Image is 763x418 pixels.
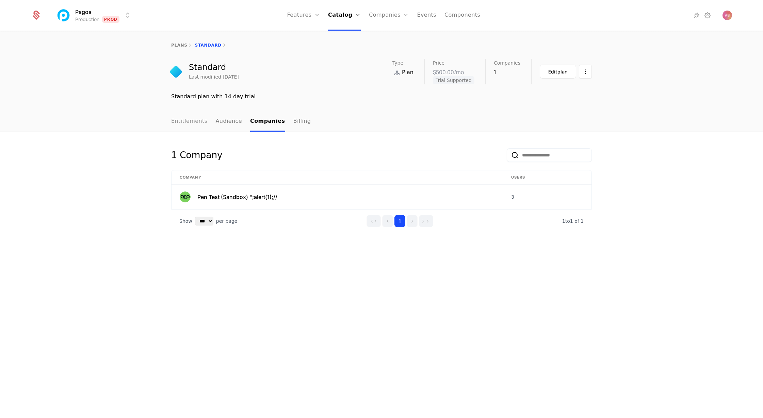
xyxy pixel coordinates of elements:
[723,11,732,20] button: Open user button
[407,215,418,227] button: Go to next page
[511,194,583,200] div: 3
[562,218,581,224] span: 1 to 1 of
[75,16,99,23] div: Production
[703,11,712,19] a: Settings
[75,8,92,16] span: Pagos
[171,93,592,101] div: Standard plan with 14 day trial
[250,112,285,132] a: Companies
[171,148,223,162] div: 1 Company
[503,170,591,185] th: Users
[58,8,132,23] button: Select environment
[102,16,119,23] span: Prod
[433,68,464,76] div: $500.00 /mo
[189,73,239,80] div: Last modified [DATE]
[55,7,72,23] img: Pagos
[433,76,474,84] span: Trial Supported
[216,112,242,132] a: Audience
[171,210,592,233] div: Table pagination
[394,215,405,227] button: Go to page 1
[367,215,433,227] div: Page navigation
[197,193,277,201] span: Pen Test (Sandbox) ";alert(1);//
[293,112,311,132] a: Billing
[419,215,433,227] button: Go to last page
[179,218,192,224] span: Show
[494,68,520,76] div: 1
[402,68,413,77] span: Plan
[693,11,701,19] a: Integrations
[723,11,732,20] img: Andy Barker
[562,218,584,224] span: 1
[180,191,191,202] img: Pen Test (Sandbox) ";alert(1);//
[171,43,187,48] a: plans
[392,61,403,65] span: Type
[195,217,213,225] select: Select page size
[189,63,239,71] div: Standard
[433,61,444,65] span: Price
[216,218,238,224] span: per page
[367,215,381,227] button: Go to first page
[548,68,568,75] div: Edit plan
[540,65,576,79] button: Editplan
[494,61,520,65] span: Companies
[172,170,503,185] th: Company
[171,112,592,132] nav: Main
[171,112,208,132] a: Entitlements
[579,65,592,79] button: Select action
[382,215,393,227] button: Go to previous page
[171,112,311,132] ul: Choose Sub Page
